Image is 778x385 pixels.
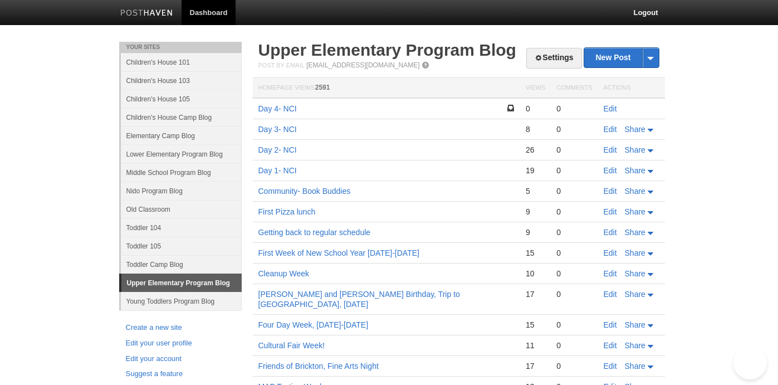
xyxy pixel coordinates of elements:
[121,237,242,255] a: Toddler 105
[258,125,297,134] a: Day 3- NCI
[126,368,235,380] a: Suggest a feature
[526,48,581,69] a: Settings
[556,124,592,134] div: 0
[584,48,658,67] a: New Post
[526,165,545,176] div: 19
[121,71,242,90] a: Children's House 103
[258,320,369,329] a: Four Day Week, [DATE]-[DATE]
[556,186,592,196] div: 0
[625,228,645,237] span: Share
[556,320,592,330] div: 0
[121,90,242,108] a: Children's House 105
[258,145,297,154] a: Day 2- NCI
[526,340,545,350] div: 11
[121,292,242,310] a: Young Toddlers Program Blog
[604,207,617,216] a: Edit
[306,61,419,69] a: [EMAIL_ADDRESS][DOMAIN_NAME]
[258,228,371,237] a: Getting back to regular schedule
[625,125,645,134] span: Share
[258,207,316,216] a: First Pizza lunch
[526,248,545,258] div: 15
[604,187,617,196] a: Edit
[258,41,516,59] a: Upper Elementary Program Blog
[526,269,545,279] div: 10
[625,362,645,371] span: Share
[526,361,545,371] div: 17
[604,248,617,257] a: Edit
[604,125,617,134] a: Edit
[120,9,173,18] img: Posthaven-bar
[121,218,242,237] a: Toddler 104
[733,346,767,379] iframe: Help Scout Beacon - Open
[126,353,235,365] a: Edit your account
[604,228,617,237] a: Edit
[625,320,645,329] span: Share
[119,42,242,53] li: Your Sites
[121,182,242,200] a: Nido Program Blog
[625,166,645,175] span: Share
[526,207,545,217] div: 9
[604,269,617,278] a: Edit
[604,290,617,299] a: Edit
[258,269,310,278] a: Cleanup Week
[526,227,545,237] div: 9
[598,78,665,99] th: Actions
[126,322,235,334] a: Create a new site
[604,104,617,113] a: Edit
[556,165,592,176] div: 0
[526,104,545,114] div: 0
[625,341,645,350] span: Share
[625,290,645,299] span: Share
[556,207,592,217] div: 0
[526,145,545,155] div: 26
[625,248,645,257] span: Share
[121,126,242,145] a: Elementary Camp Blog
[258,341,325,350] a: Cultural Fair Week!
[556,227,592,237] div: 0
[556,289,592,299] div: 0
[315,84,330,91] span: 2591
[258,248,419,257] a: First Week of New School Year [DATE]-[DATE]
[520,78,551,99] th: Views
[258,362,379,371] a: Friends of Brickton, Fine Arts Night
[526,289,545,299] div: 17
[604,341,617,350] a: Edit
[258,166,297,175] a: Day 1- NCI
[121,53,242,71] a: Children's House 101
[121,145,242,163] a: Lower Elementary Program Blog
[556,104,592,114] div: 0
[625,269,645,278] span: Share
[604,320,617,329] a: Edit
[551,78,598,99] th: Comments
[625,207,645,216] span: Share
[121,255,242,274] a: Toddler Camp Blog
[556,145,592,155] div: 0
[604,145,617,154] a: Edit
[526,320,545,330] div: 15
[258,62,305,69] span: Post by Email
[121,200,242,218] a: Old Classroom
[121,108,242,126] a: Children's House Camp Blog
[258,290,460,309] a: [PERSON_NAME] and [PERSON_NAME] Birthday, Trip to [GEOGRAPHIC_DATA], [DATE]
[556,269,592,279] div: 0
[604,362,617,371] a: Edit
[526,124,545,134] div: 8
[253,78,520,99] th: Homepage Views
[121,274,242,292] a: Upper Elementary Program Blog
[556,248,592,258] div: 0
[556,340,592,350] div: 0
[625,187,645,196] span: Share
[126,338,235,349] a: Edit your user profile
[625,145,645,154] span: Share
[258,187,351,196] a: Community- Book Buddies
[526,186,545,196] div: 5
[556,361,592,371] div: 0
[121,163,242,182] a: Middle School Program Blog
[604,166,617,175] a: Edit
[258,104,297,113] a: Day 4- NCI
